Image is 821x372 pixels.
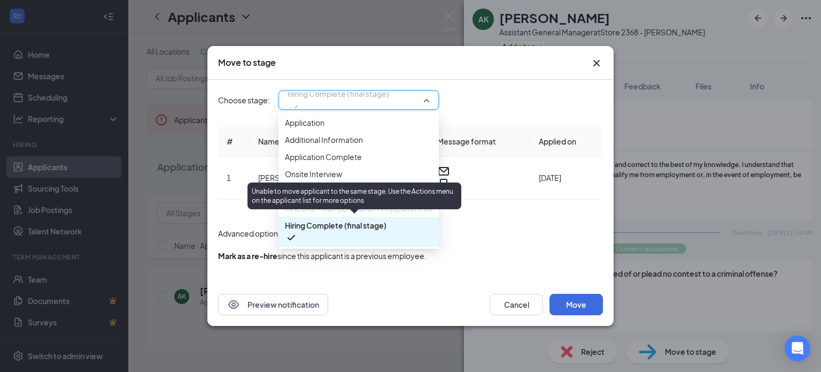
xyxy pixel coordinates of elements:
svg: Cross [590,57,603,70]
span: Hiring Complete (final stage) [285,219,386,231]
button: EyePreview notification [218,294,328,315]
td: [DATE] [530,156,603,200]
span: Choose stage: [218,94,270,106]
th: Message format [429,127,530,156]
th: Name [250,127,354,156]
th: # [218,127,250,156]
span: Onsite Interview [285,168,342,180]
span: 1 [227,173,231,183]
svg: Email [437,165,450,178]
b: Mark as a re-hire [218,251,277,261]
div: Advanced options [218,227,603,239]
span: Hiring Complete (final stage) [288,86,389,102]
svg: Checkmark [285,231,298,244]
svg: Eye [227,298,240,311]
div: Open Intercom Messenger [785,336,810,361]
svg: MobileSms [437,178,450,191]
div: since this applicant is a previous employee. [218,250,427,262]
button: Close [590,57,603,70]
button: Move [549,294,603,315]
td: [PERSON_NAME] [250,156,354,200]
span: Additional Information [285,134,363,146]
span: Application Complete [285,151,362,163]
h3: Move to stage [218,57,276,69]
button: Cancel [490,294,543,315]
th: Applied on [530,127,603,156]
svg: Checkmark [288,102,300,115]
div: Unable to move applicant to the same stage. Use the Actions menu on the applicant list for more o... [247,183,461,209]
span: Application [285,117,324,128]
